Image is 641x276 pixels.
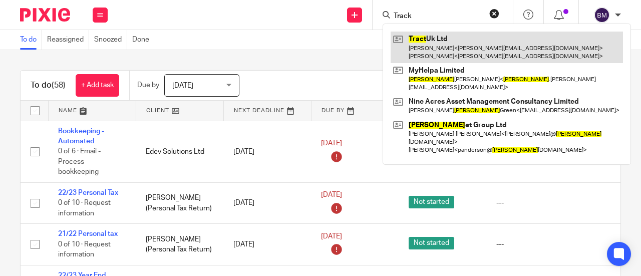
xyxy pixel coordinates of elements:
[132,30,154,50] a: Done
[321,140,342,147] span: [DATE]
[58,189,118,196] a: 22/23 Personal Tax
[76,74,119,97] a: + Add task
[58,199,111,217] span: 0 of 10 · Request information
[393,12,483,21] input: Search
[20,8,70,22] img: Pixie
[321,233,342,240] span: [DATE]
[47,30,89,50] a: Reassigned
[136,224,223,265] td: [PERSON_NAME] (Personal Tax Return)
[58,128,104,145] a: Bookkeeping - Automated
[31,80,66,91] h1: To do
[136,121,223,182] td: Edev Solutions Ltd
[223,224,311,265] td: [DATE]
[20,30,42,50] a: To do
[489,9,499,19] button: Clear
[321,192,342,199] span: [DATE]
[58,148,101,175] span: 0 of 6 · Email - Process bookkeeping
[172,82,193,89] span: [DATE]
[496,198,564,208] div: ---
[409,237,454,249] span: Not started
[94,30,127,50] a: Snoozed
[223,121,311,182] td: [DATE]
[58,230,118,237] a: 21/22 Personal tax
[223,182,311,223] td: [DATE]
[409,196,454,208] span: Not started
[58,241,111,258] span: 0 of 10 · Request information
[52,81,66,89] span: (58)
[496,239,564,249] div: ---
[136,182,223,223] td: [PERSON_NAME] (Personal Tax Return)
[137,80,159,90] p: Due by
[594,7,610,23] img: svg%3E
